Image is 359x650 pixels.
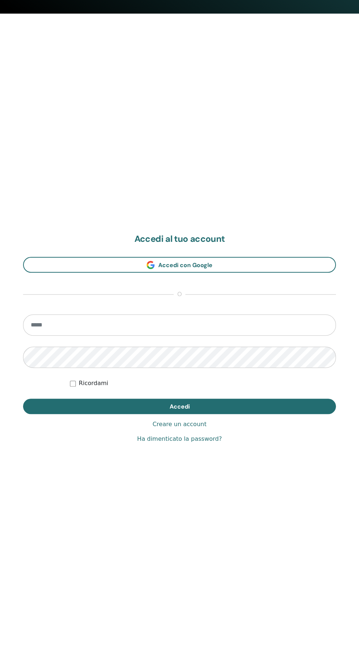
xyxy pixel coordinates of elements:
[158,261,212,269] span: Accedi con Google
[23,234,336,244] h2: Accedi al tuo account
[23,257,336,273] a: Accedi con Google
[79,379,108,388] label: Ricordami
[152,420,206,429] a: Creare un account
[174,290,185,299] span: o
[23,399,336,414] button: Accedi
[70,379,336,388] div: Keep me authenticated indefinitely or until I manually logout
[137,435,222,443] a: Ha dimenticato la password?
[170,403,190,410] span: Accedi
